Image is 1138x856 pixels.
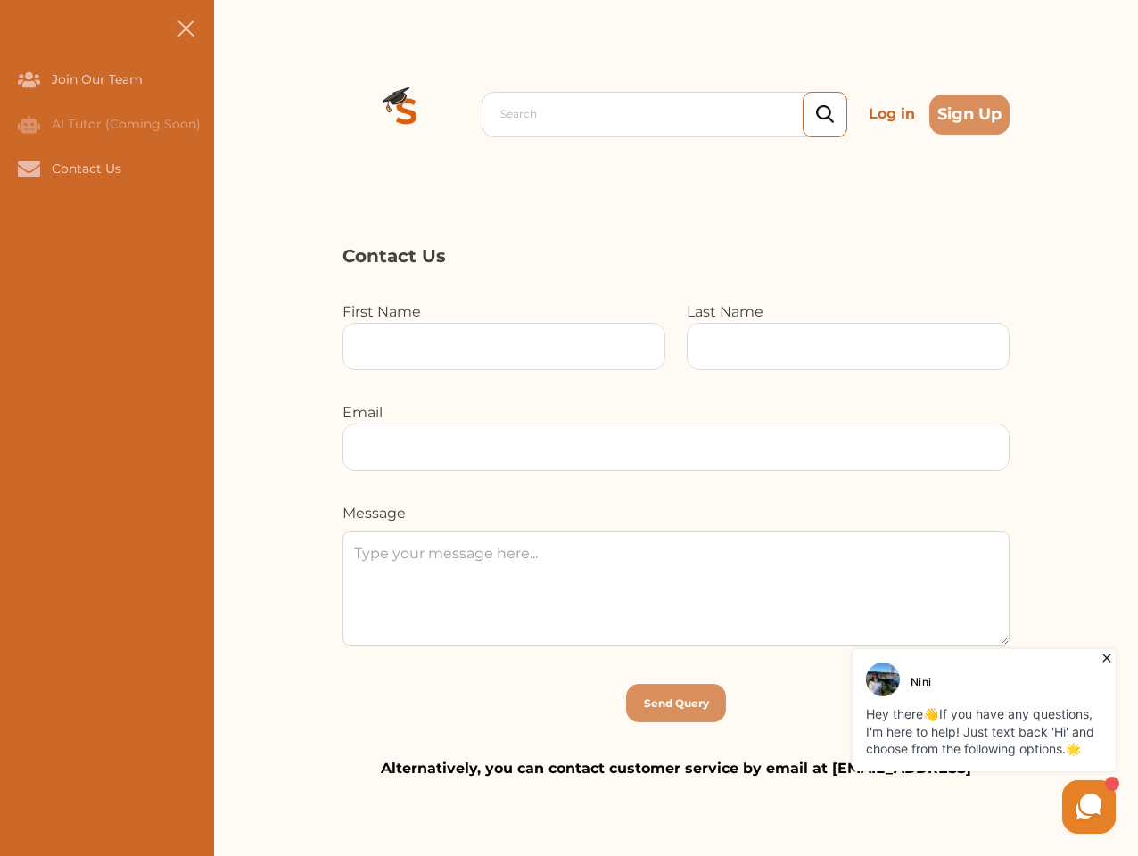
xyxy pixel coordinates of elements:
[816,105,834,124] img: search_icon
[687,303,763,320] label: Last Name
[929,95,1010,135] button: Sign Up
[342,303,421,320] label: First Name
[626,684,726,722] button: [object Object]
[342,243,1010,269] p: Contact Us
[862,96,922,132] p: Log in
[342,758,1010,779] p: Alternatively, you can contact customer service by email at [EMAIL_ADDRESS]
[342,505,406,522] label: Message
[848,645,1120,838] iframe: HelpCrunch
[644,695,709,712] p: Send Query
[342,50,471,178] img: Logo
[342,404,383,421] label: Email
